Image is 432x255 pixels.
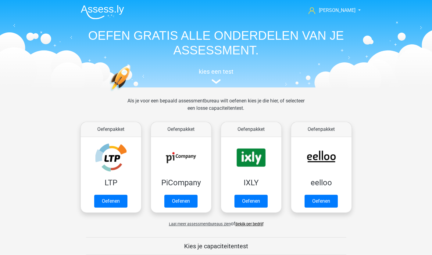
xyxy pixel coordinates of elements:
[319,7,355,13] span: [PERSON_NAME]
[81,5,124,19] img: Assessly
[76,215,356,227] div: of
[123,97,309,119] div: Als je voor een bepaald assessmentbureau wilt oefenen kies je die hier, of selecteer een losse ca...
[212,79,221,84] img: assessment
[76,28,356,57] h1: OEFEN GRATIS ALLE ONDERDELEN VAN JE ASSESSMENT.
[86,242,346,250] h5: Kies je capaciteitentest
[306,7,356,14] a: [PERSON_NAME]
[169,222,231,226] span: Laat meer assessmentbureaus zien
[76,68,356,84] a: kies een test
[234,195,268,208] a: Oefenen
[305,195,338,208] a: Oefenen
[109,65,154,120] img: oefenen
[235,222,263,226] a: Bekijk per bedrijf
[76,68,356,75] h5: kies een test
[164,195,198,208] a: Oefenen
[94,195,127,208] a: Oefenen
